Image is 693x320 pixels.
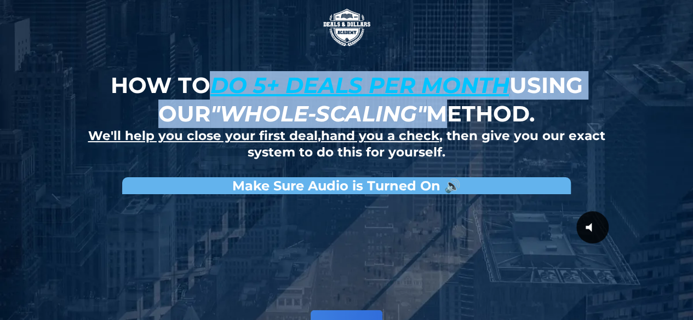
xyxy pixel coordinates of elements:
[210,72,509,98] u: do 5+ deals per month
[88,128,317,143] u: We'll help you close your first deal
[320,128,439,143] u: hand you a check
[210,100,426,127] em: "whole-scaling"
[232,178,461,194] strong: Make Sure Audio is Turned On 🔊
[110,72,582,127] strong: How to using our method.
[88,128,605,160] strong: , , then give you our exact system to do this for yourself.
